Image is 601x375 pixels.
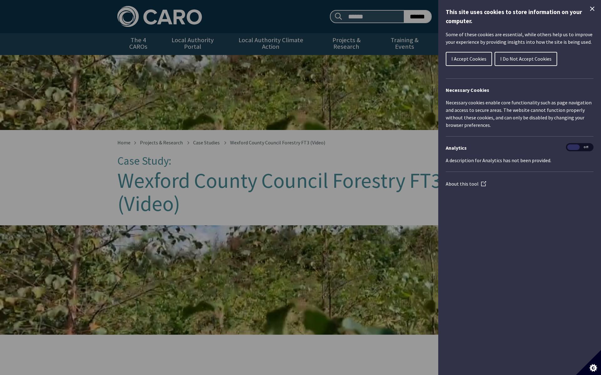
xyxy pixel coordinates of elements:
p: Some of these cookies are essential, while others help us to improve your experience by providing... [446,31,593,46]
button: I Do Not Accept Cookies [495,52,557,66]
button: Close Cookie Control [588,5,596,12]
h2: Necessary Cookies [446,86,593,94]
span: I Accept Cookies [451,56,486,62]
p: A description for Analytics has not been provided. [446,157,593,164]
h3: Analytics [446,144,593,152]
span: On [567,144,580,150]
h1: This site uses cookies to store information on your computer. [446,7,593,26]
button: I Accept Cookies [446,52,492,66]
span: Off [580,144,592,150]
button: Set cookie preferences [576,350,601,375]
p: Necessary cookies enable core functionality such as page navigation and access to secure areas. T... [446,99,593,129]
a: About this tool [446,181,486,187]
span: I Do Not Accept Cookies [500,56,552,62]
